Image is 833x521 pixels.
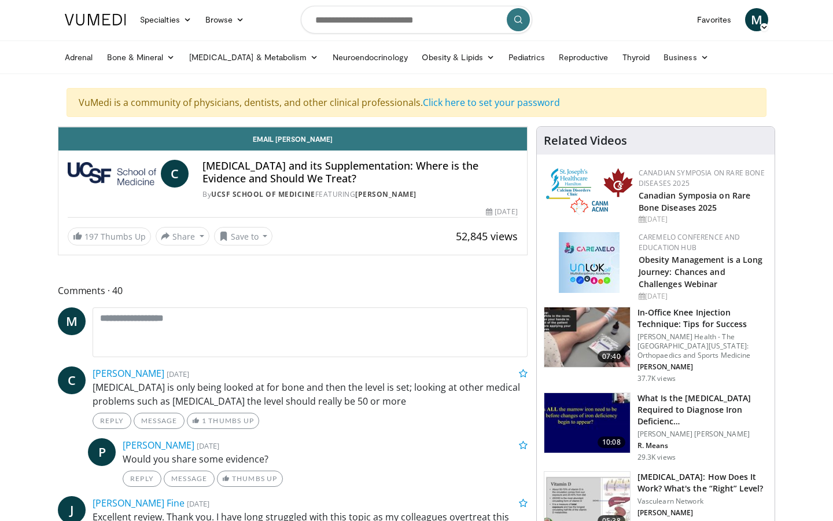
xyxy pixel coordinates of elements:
a: Canadian Symposia on Rare Bone Diseases 2025 [639,190,751,213]
h3: In-Office Knee Injection Technique: Tips for Success [637,307,768,330]
a: C [161,160,189,188]
a: 1 Thumbs Up [187,413,259,429]
p: [PERSON_NAME] [637,362,768,372]
a: Browse [198,8,252,31]
a: Bone & Mineral [100,46,182,69]
a: 07:40 In-Office Knee Injection Technique: Tips for Success [PERSON_NAME] Health - The [GEOGRAPHIC... [544,307,768,383]
a: M [58,307,86,335]
a: Thumbs Up [217,471,282,487]
p: R. Means [637,441,768,450]
span: 52,845 views [456,229,518,243]
a: Reproductive [552,46,615,69]
a: CaReMeLO Conference and Education Hub [639,232,740,252]
div: By FEATURING [202,189,517,200]
a: Business [657,46,716,69]
a: [PERSON_NAME] [355,189,417,199]
p: [MEDICAL_DATA] is only being looked at for bone and then the level is set; looking at other medic... [93,380,528,408]
button: Share [156,227,209,245]
h4: Related Videos [544,134,627,148]
small: [DATE] [187,498,209,509]
a: Canadian Symposia on Rare Bone Diseases 2025 [639,168,765,188]
a: C [58,366,86,394]
span: 07:40 [598,351,625,362]
a: Reply [123,471,161,487]
img: 9b54ede4-9724-435c-a780-8950048db540.150x105_q85_crop-smart_upscale.jpg [544,307,630,368]
a: Specialties [133,8,198,31]
a: Reply [93,413,131,429]
div: [DATE] [486,207,517,217]
p: 37.7K views [637,374,676,383]
a: Obesity & Lipids [415,46,502,69]
img: VuMedi Logo [65,14,126,25]
h4: [MEDICAL_DATA] and its Supplementation: Where is the Evidence and Should We Treat? [202,160,517,185]
p: 29.3K views [637,453,676,462]
p: Would you share some evidence? [123,452,528,466]
a: 10:08 What Is the [MEDICAL_DATA] Required to Diagnose Iron Deficienc… [PERSON_NAME] [PERSON_NAME]... [544,392,768,462]
img: 45df64a9-a6de-482c-8a90-ada250f7980c.png.150x105_q85_autocrop_double_scale_upscale_version-0.2.jpg [559,232,620,293]
a: Obesity Management is a Long Journey: Chances and Challenges Webinar [639,254,763,289]
p: [PERSON_NAME] [637,508,768,518]
a: Favorites [690,8,738,31]
span: Comments 40 [58,283,528,298]
p: [PERSON_NAME] [PERSON_NAME] [637,430,768,439]
a: Message [164,471,215,487]
a: M [745,8,768,31]
a: Pediatrics [502,46,552,69]
a: P [88,438,116,466]
img: 59b7dea3-8883-45d6-a110-d30c6cb0f321.png.150x105_q85_autocrop_double_scale_upscale_version-0.2.png [546,168,633,215]
p: [PERSON_NAME] Health - The [GEOGRAPHIC_DATA][US_STATE]: Orthopaedics and Sports Medicine [637,332,768,360]
a: [PERSON_NAME] [123,439,194,452]
a: [PERSON_NAME] [93,367,164,380]
a: Adrenal [58,46,100,69]
img: 15adaf35-b496-4260-9f93-ea8e29d3ece7.150x105_q85_crop-smart_upscale.jpg [544,393,630,453]
small: [DATE] [197,441,219,451]
span: 1 [202,416,207,425]
p: Vasculearn Network [637,497,768,506]
span: 10:08 [598,436,625,448]
a: 197 Thumbs Up [68,228,151,245]
img: UCSF School of Medicine [68,160,156,188]
a: Click here to set your password [423,96,560,109]
span: 197 [84,231,98,242]
a: Message [134,413,185,429]
button: Save to [214,227,273,245]
h3: What Is the [MEDICAL_DATA] Required to Diagnose Iron Deficienc… [637,392,768,427]
a: [MEDICAL_DATA] & Metabolism [182,46,326,69]
small: [DATE] [167,369,189,379]
h3: [MEDICAL_DATA]: How Does It Work? What's the “Right” Level? [637,471,768,494]
a: Email [PERSON_NAME] [58,127,527,151]
a: UCSF School of Medicine [211,189,315,199]
a: Neuroendocrinology [326,46,415,69]
a: [PERSON_NAME] Fine [93,497,185,509]
div: VuMedi is a community of physicians, dentists, and other clinical professionals. [67,88,766,117]
input: Search topics, interventions [301,6,532,34]
a: Thyroid [615,46,657,69]
div: [DATE] [639,291,765,302]
div: [DATE] [639,214,765,225]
